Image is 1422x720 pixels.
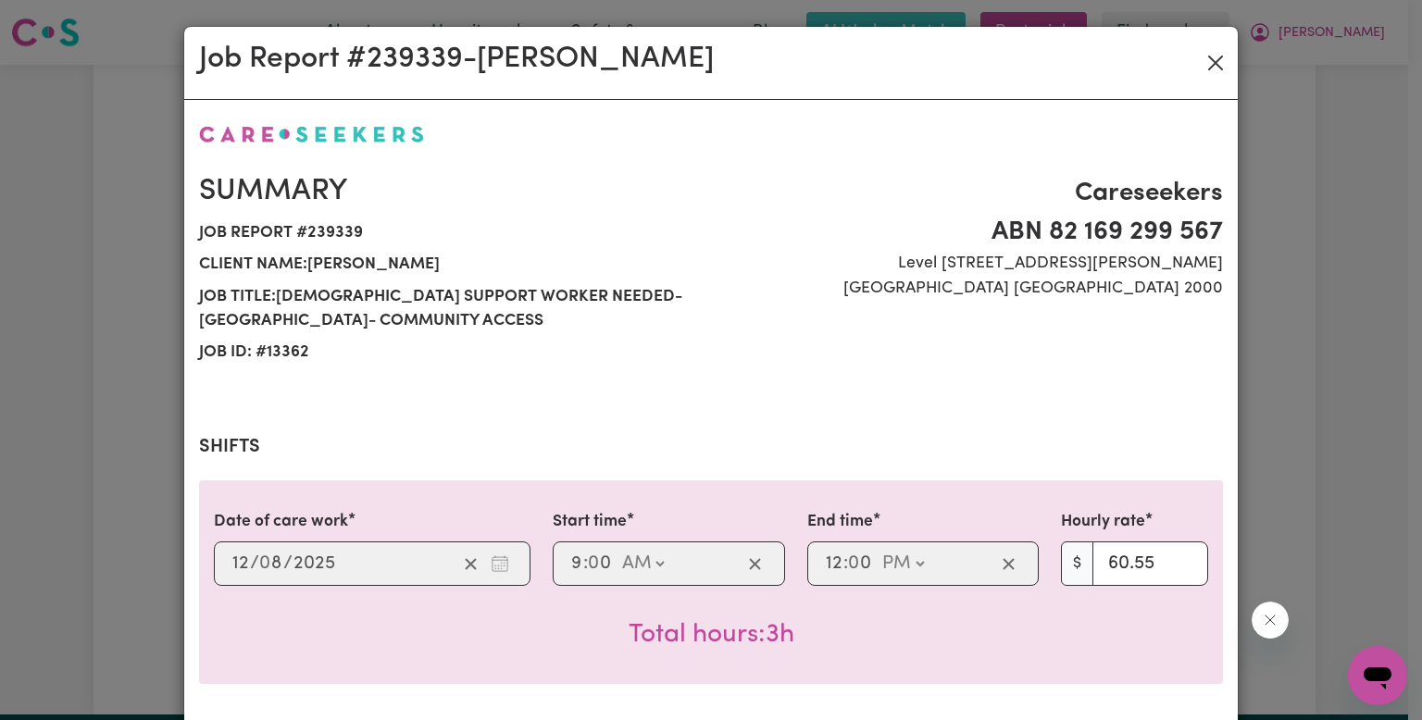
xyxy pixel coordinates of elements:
img: Careseekers logo [199,126,424,143]
h2: Summary [199,174,700,209]
button: Enter the date of care work [485,550,515,577]
span: ABN 82 169 299 567 [722,213,1223,252]
span: Total hours worked: 3 hours [629,622,794,648]
span: Careseekers [722,174,1223,213]
span: : [843,553,848,574]
label: Hourly rate [1061,510,1145,534]
span: Client name: [PERSON_NAME] [199,249,700,280]
span: Job title: [DEMOGRAPHIC_DATA] support worker needed- [GEOGRAPHIC_DATA]- Community Access [199,281,700,338]
input: -- [260,550,283,577]
input: -- [825,550,843,577]
label: End time [807,510,873,534]
span: 0 [848,554,859,573]
button: Close [1201,48,1230,78]
span: Job report # 239339 [199,217,700,249]
span: / [250,553,259,574]
span: / [283,553,293,574]
input: -- [231,550,250,577]
button: Clear date [456,550,485,577]
label: Date of care work [214,510,348,534]
iframe: Button to launch messaging window [1348,646,1407,705]
iframe: Close message [1252,602,1289,639]
span: Level [STREET_ADDRESS][PERSON_NAME] [722,252,1223,276]
h2: Job Report # 239339 - [PERSON_NAME] [199,42,714,77]
span: Need any help? [11,13,112,28]
span: [GEOGRAPHIC_DATA] [GEOGRAPHIC_DATA] 2000 [722,277,1223,301]
span: Job ID: # 13362 [199,337,700,368]
span: $ [1061,541,1093,586]
span: 0 [588,554,599,573]
label: Start time [553,510,627,534]
input: ---- [293,550,336,577]
input: -- [849,550,873,577]
span: : [583,553,588,574]
span: 0 [259,554,270,573]
input: -- [589,550,613,577]
h2: Shifts [199,436,1223,458]
input: -- [570,550,583,577]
